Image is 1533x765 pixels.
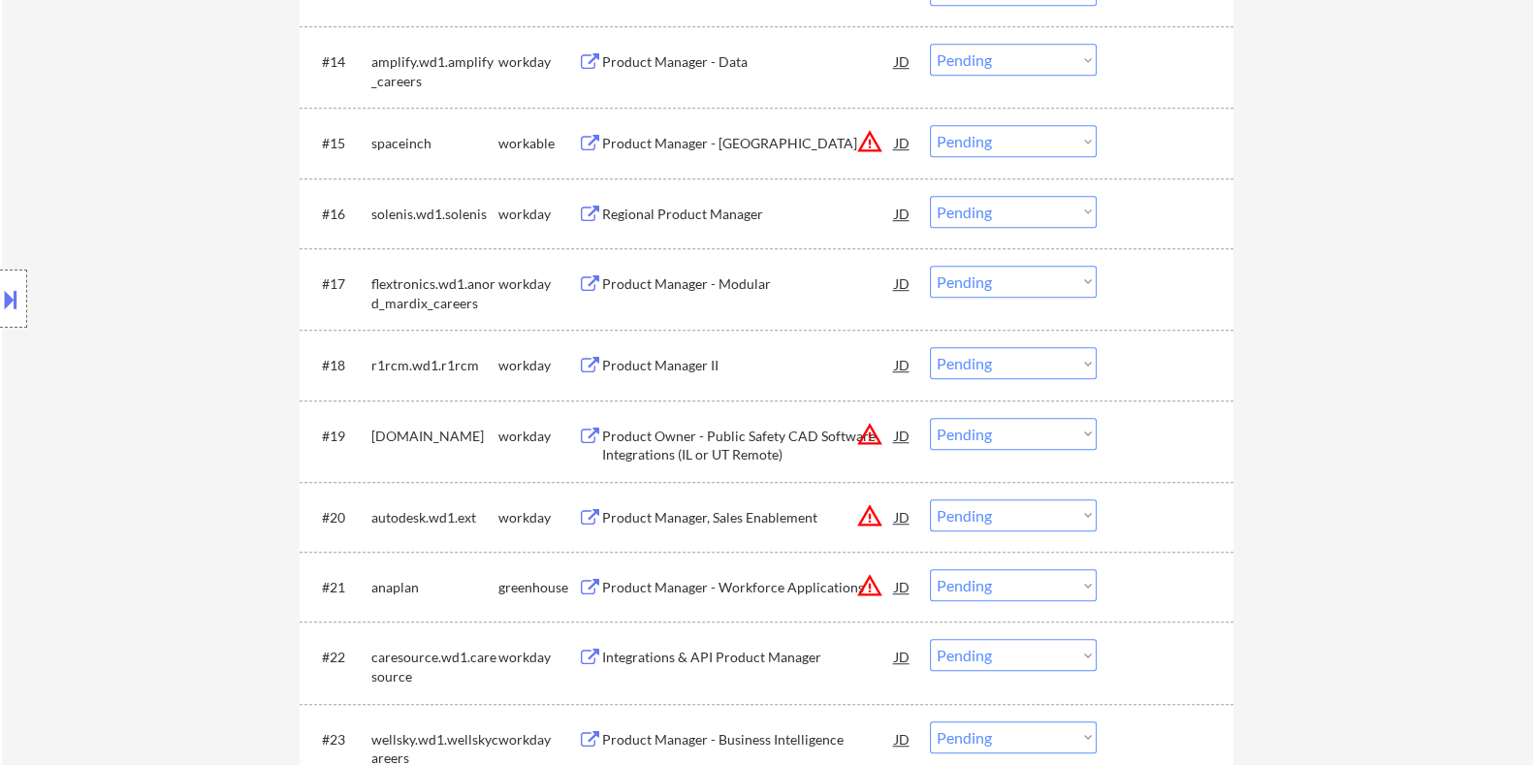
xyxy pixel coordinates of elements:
div: r1rcm.wd1.r1rcm [370,356,497,375]
div: [DOMAIN_NAME] [370,427,497,446]
div: workday [497,508,577,527]
div: workable [497,134,577,153]
div: Product Manager - Business Intelligence [601,730,894,749]
div: JD [892,499,911,534]
div: flextronics.wd1.anord_mardix_careers [370,274,497,312]
div: Product Manager - [GEOGRAPHIC_DATA] [601,134,894,153]
div: caresource.wd1.caresource [370,648,497,685]
div: #20 [321,508,355,527]
div: JD [892,569,911,604]
div: Product Manager - Modular [601,274,894,294]
div: Product Manager - Data [601,52,894,72]
div: JD [892,347,911,382]
div: Product Manager, Sales Enablement [601,508,894,527]
div: JD [892,125,911,160]
div: workday [497,730,577,749]
div: JD [892,44,911,79]
div: workday [497,356,577,375]
div: JD [892,196,911,231]
div: autodesk.wd1.ext [370,508,497,527]
button: warning_amber [855,128,882,155]
div: workday [497,427,577,446]
div: Product Manager II [601,356,894,375]
div: workday [497,648,577,667]
div: greenhouse [497,578,577,597]
div: JD [892,418,911,453]
div: spaceinch [370,134,497,153]
div: JD [892,721,911,756]
button: warning_amber [855,421,882,448]
div: Regional Product Manager [601,205,894,224]
div: #22 [321,648,355,667]
div: #21 [321,578,355,597]
div: solenis.wd1.solenis [370,205,497,224]
div: Product Owner - Public Safety CAD Software Integrations (IL or UT Remote) [601,427,894,464]
div: Product Manager - Workforce Applications [601,578,894,597]
div: workday [497,52,577,72]
div: #14 [321,52,355,72]
div: JD [892,266,911,301]
div: JD [892,639,911,674]
div: #23 [321,730,355,749]
div: Integrations & API Product Manager [601,648,894,667]
div: anaplan [370,578,497,597]
div: workday [497,274,577,294]
div: amplify.wd1.amplify_careers [370,52,497,90]
div: workday [497,205,577,224]
button: warning_amber [855,572,882,599]
button: warning_amber [855,502,882,529]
